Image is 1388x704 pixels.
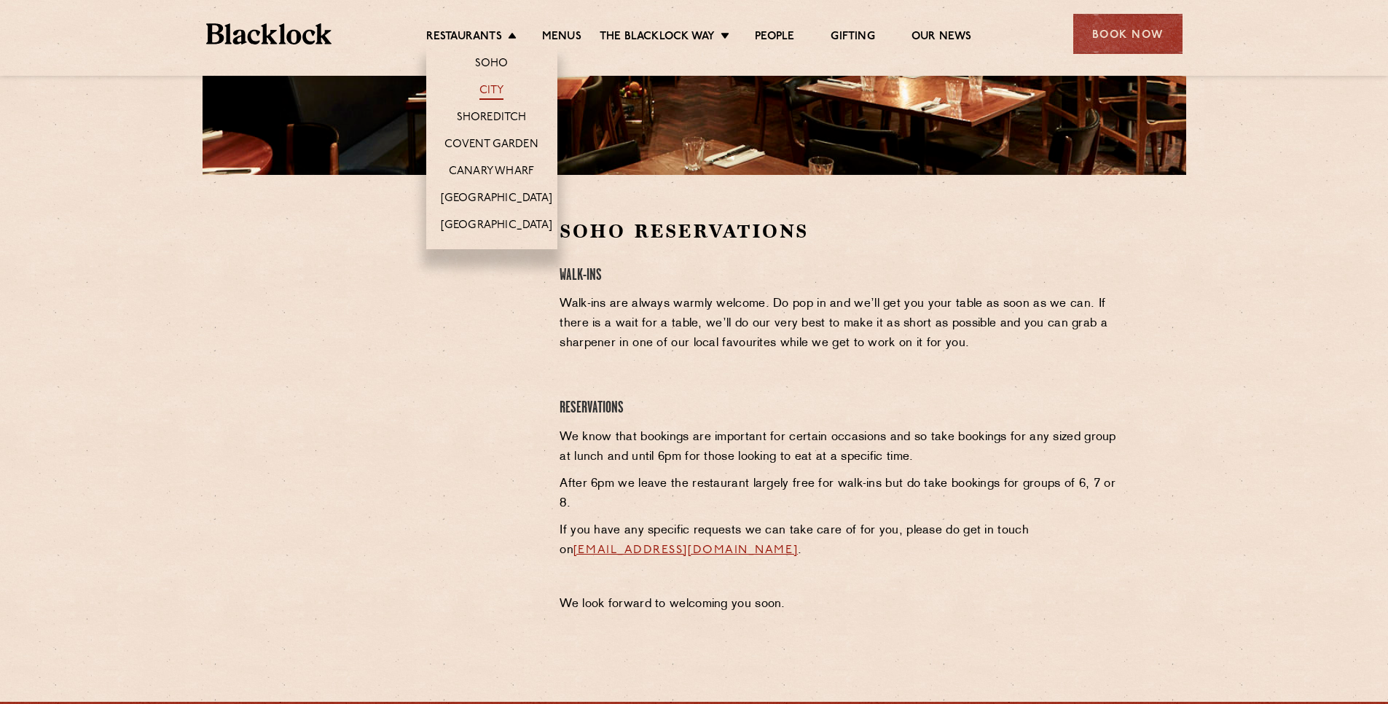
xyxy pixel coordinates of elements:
p: After 6pm we leave the restaurant largely free for walk-ins but do take bookings for groups of 6,... [560,474,1118,514]
a: Gifting [831,30,874,46]
a: Our News [911,30,972,46]
iframe: OpenTable make booking widget [322,219,485,438]
div: Book Now [1073,14,1183,54]
h2: Soho Reservations [560,219,1118,244]
a: The Blacklock Way [600,30,715,46]
a: Canary Wharf [449,165,534,181]
a: Soho [475,57,509,73]
h4: Reservations [560,399,1118,418]
p: We know that bookings are important for certain occasions and so take bookings for any sized grou... [560,428,1118,467]
a: People [755,30,794,46]
a: Covent Garden [444,138,538,154]
a: [GEOGRAPHIC_DATA] [441,219,552,235]
img: BL_Textured_Logo-footer-cropped.svg [206,23,332,44]
a: Menus [542,30,581,46]
a: City [479,84,504,100]
p: Walk-ins are always warmly welcome. Do pop in and we’ll get you your table as soon as we can. If ... [560,294,1118,353]
p: If you have any specific requests we can take care of for you, please do get in touch on . [560,521,1118,560]
a: [GEOGRAPHIC_DATA] [441,192,552,208]
a: [EMAIL_ADDRESS][DOMAIN_NAME] [573,544,798,556]
h4: Walk-Ins [560,266,1118,286]
a: Shoreditch [457,111,527,127]
a: Restaurants [426,30,502,46]
p: We look forward to welcoming you soon. [560,595,1118,614]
